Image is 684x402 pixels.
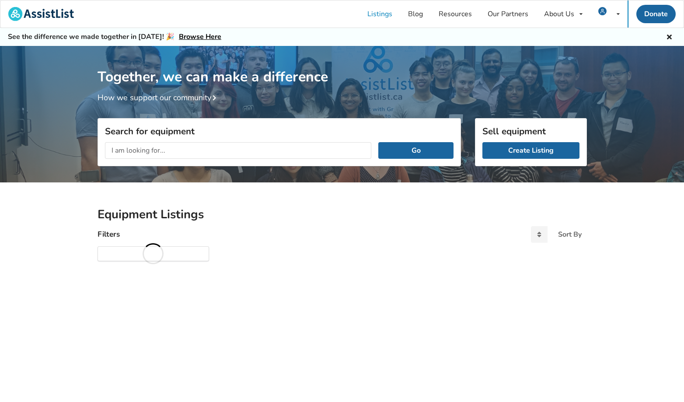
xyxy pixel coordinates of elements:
[8,32,221,42] h5: See the difference we made together in [DATE]! 🎉
[400,0,431,28] a: Blog
[482,142,579,159] a: Create Listing
[431,0,480,28] a: Resources
[359,0,400,28] a: Listings
[378,142,453,159] button: Go
[98,46,587,86] h1: Together, we can make a difference
[480,0,536,28] a: Our Partners
[105,142,372,159] input: I am looking for...
[98,207,587,222] h2: Equipment Listings
[98,92,220,103] a: How we support our community
[8,7,74,21] img: assistlist-logo
[105,126,454,137] h3: Search for equipment
[636,5,676,23] a: Donate
[482,126,579,137] h3: Sell equipment
[598,7,607,15] img: user icon
[179,32,221,42] a: Browse Here
[98,229,120,239] h4: Filters
[558,231,582,238] div: Sort By
[544,10,574,17] div: About Us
